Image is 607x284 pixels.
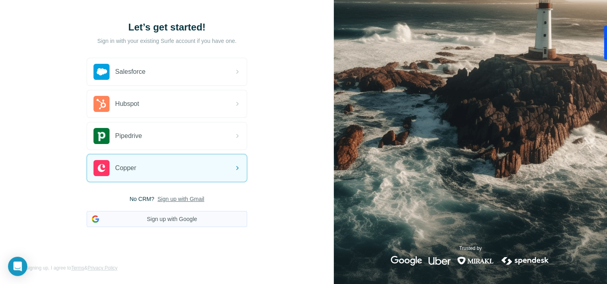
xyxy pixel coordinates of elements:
[157,195,204,203] button: Sign up with Gmail
[71,265,84,271] a: Terms
[500,256,550,266] img: spendesk's logo
[87,211,247,227] button: Sign up with Google
[115,131,142,141] span: Pipedrive
[19,264,118,272] span: By signing up, I agree to &
[391,256,422,266] img: google's logo
[93,96,110,112] img: hubspot's logo
[115,99,139,109] span: Hubspot
[93,64,110,80] img: salesforce's logo
[115,163,136,173] span: Copper
[93,128,110,144] img: pipedrive's logo
[428,256,451,266] img: uber's logo
[457,256,494,266] img: mirakl's logo
[459,245,481,252] p: Trusted by
[130,195,154,203] span: No CRM?
[87,265,118,271] a: Privacy Policy
[97,37,237,45] p: Sign in with your existing Surfe account if you have one.
[115,67,146,77] span: Salesforce
[93,160,110,176] img: copper's logo
[87,21,247,34] h1: Let’s get started!
[8,257,27,276] div: Open Intercom Messenger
